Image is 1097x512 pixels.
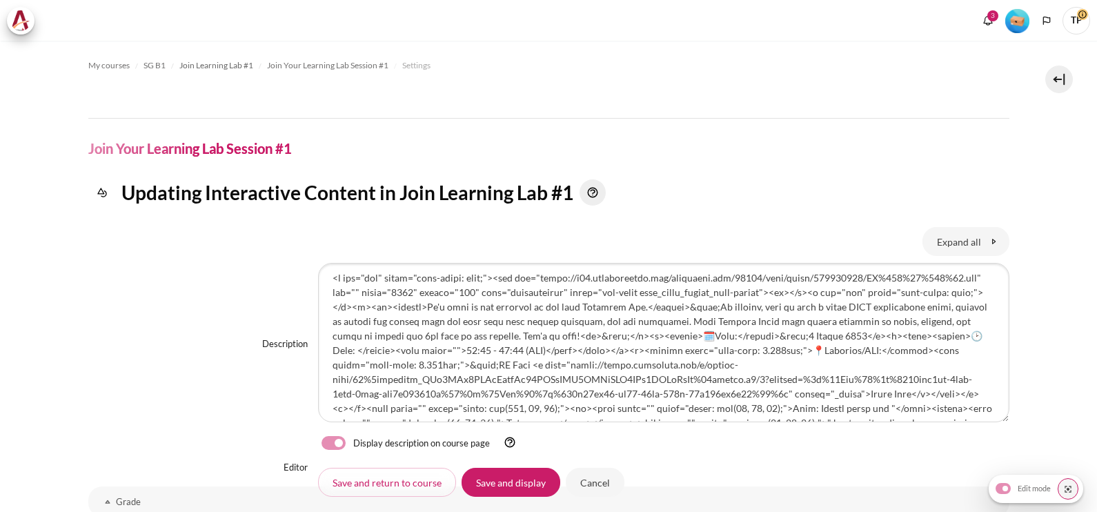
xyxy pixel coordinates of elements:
[262,338,308,349] label: Description
[353,436,490,451] label: Display description on course page
[88,59,130,72] span: My courses
[501,436,519,449] a: Help
[504,436,516,449] img: Help with Display description on course page
[318,263,1009,422] textarea: <l ips="dol" sitam="cons-adipi: elit;"><sed doe="tempo://i04.utlaboreetdo.mag/aliquaeni.adm/98104...
[197,7,287,35] a: Reports & Analytics
[11,10,30,31] img: Architeck
[315,97,344,111] a: Backup
[1005,8,1029,33] div: Level #1
[144,57,166,74] a: SG B1
[566,468,624,497] input: Cancel
[1063,7,1090,35] span: TP
[318,456,1009,481] iframe: Join Your Learning Lab Session #1
[355,97,386,111] a: Restore
[318,468,456,497] input: Save and return to course
[107,7,194,35] a: Site administration
[462,468,560,497] input: Save and display
[1036,10,1057,31] button: Languages
[48,7,103,35] a: My courses
[267,59,388,72] span: Join Your Learning Lab Session #1
[88,55,1009,77] nav: Navigation bar
[402,59,431,72] span: Settings
[1000,8,1035,33] a: Level #1
[1005,9,1029,33] img: Level #1
[88,139,292,157] h4: Join Your Learning Lab Session #1
[116,496,982,508] h3: Grade
[179,57,253,74] a: Join Learning Lab #1
[267,57,388,74] a: Join Your Learning Lab Session #1
[257,97,304,111] a: Permissions
[179,59,253,72] span: Join Learning Lab #1
[177,97,210,111] a: Settings
[987,10,998,21] div: 3
[978,10,998,31] div: Show notification window with 3 new notifications
[922,227,1009,256] a: Expand all
[88,179,1009,206] h2: Updating Interactive Content in Join Learning Lab #1
[1063,7,1090,35] a: User menu
[284,461,308,475] label: Editor
[580,179,606,206] img: Help with Interactive Content
[221,97,246,111] a: Filters
[88,97,166,111] a: Interactive Content
[402,57,431,74] a: Settings
[144,59,166,72] span: SG B1
[88,57,130,74] a: My courses
[7,7,41,35] a: Architeck Architeck
[937,235,981,249] span: Expand all
[577,179,609,206] a: Help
